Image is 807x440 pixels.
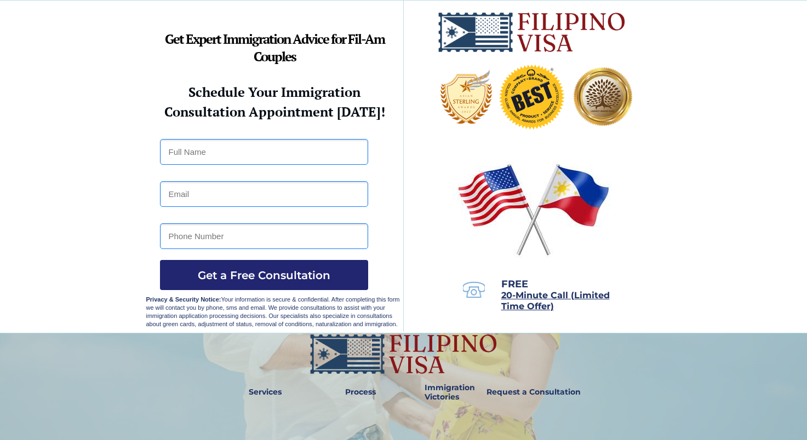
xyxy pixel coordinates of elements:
strong: Schedule Your Immigration [188,83,360,101]
strong: Process [345,387,376,397]
a: Process [340,380,381,405]
strong: Immigration Victories [425,383,475,402]
a: Request a Consultation [482,380,586,405]
strong: Request a Consultation [487,387,581,397]
span: Your information is secure & confidential. After completing this form we will contact you by phon... [146,296,400,327]
a: 20-Minute Call (Limited Time Offer) [501,291,610,311]
strong: Services [249,387,282,397]
a: Immigration Victories [420,380,457,405]
strong: Privacy & Security Notice: [146,296,221,303]
a: Services [242,380,289,405]
input: Phone Number [160,223,368,249]
strong: Get Expert Immigration Advice for Fil-Am Couples [165,30,385,65]
input: Full Name [160,139,368,165]
strong: Consultation Appointment [DATE]! [164,103,385,120]
span: Get a Free Consultation [160,269,368,282]
span: FREE [501,278,528,290]
input: Email [160,181,368,207]
button: Get a Free Consultation [160,260,368,290]
span: 20-Minute Call (Limited Time Offer) [501,290,610,311]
